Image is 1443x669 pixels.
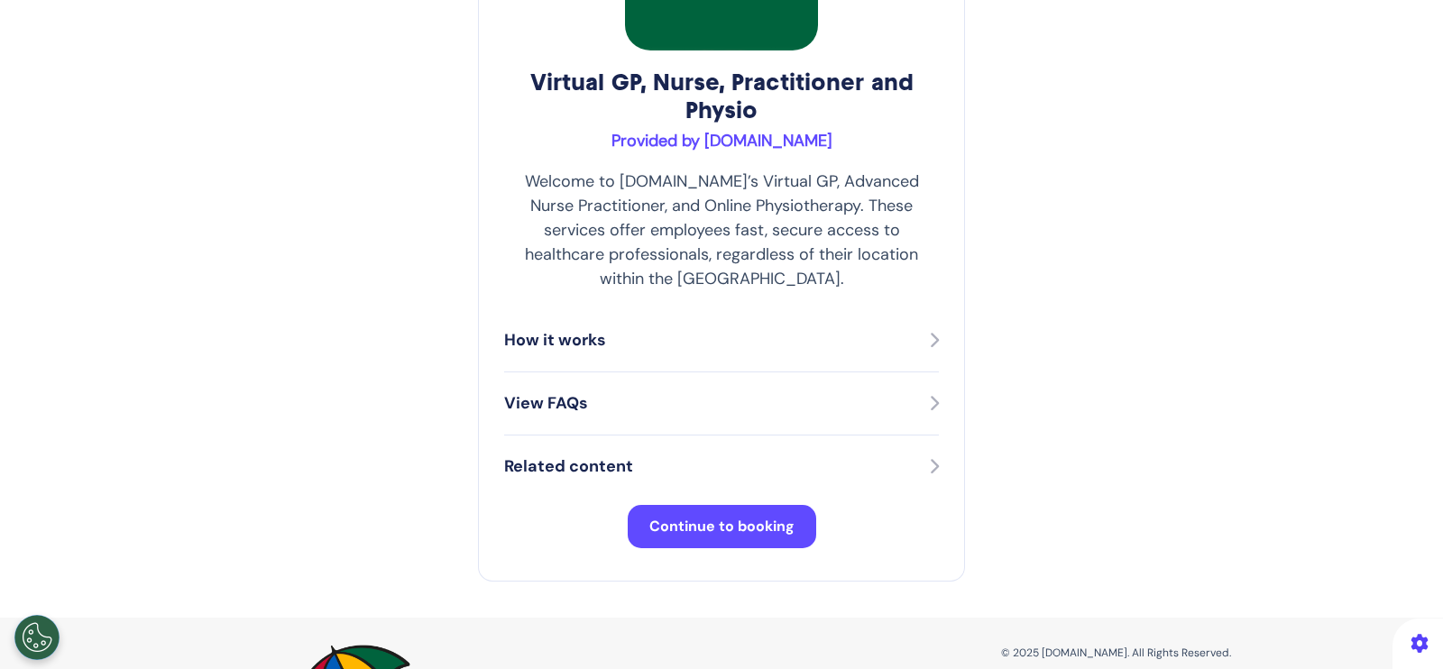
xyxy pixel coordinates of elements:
p: © 2025 [DOMAIN_NAME]. All Rights Reserved. [735,645,1231,661]
p: Related content [504,454,633,479]
button: Open Preferences [14,615,60,660]
h2: Virtual GP, Nurse, Practitioner and Physio [504,69,939,124]
button: Continue to booking [628,505,816,548]
p: Welcome to [DOMAIN_NAME]’s Virtual GP, Advanced Nurse Practitioner, and Online Physiotherapy. The... [504,170,939,291]
button: Related content [504,454,939,480]
p: View FAQs [504,391,588,416]
p: How it works [504,328,606,353]
span: Continue to booking [649,517,795,536]
h3: Provided by [DOMAIN_NAME] [504,132,939,151]
button: View FAQs [504,390,939,417]
button: How it works [504,327,939,353]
